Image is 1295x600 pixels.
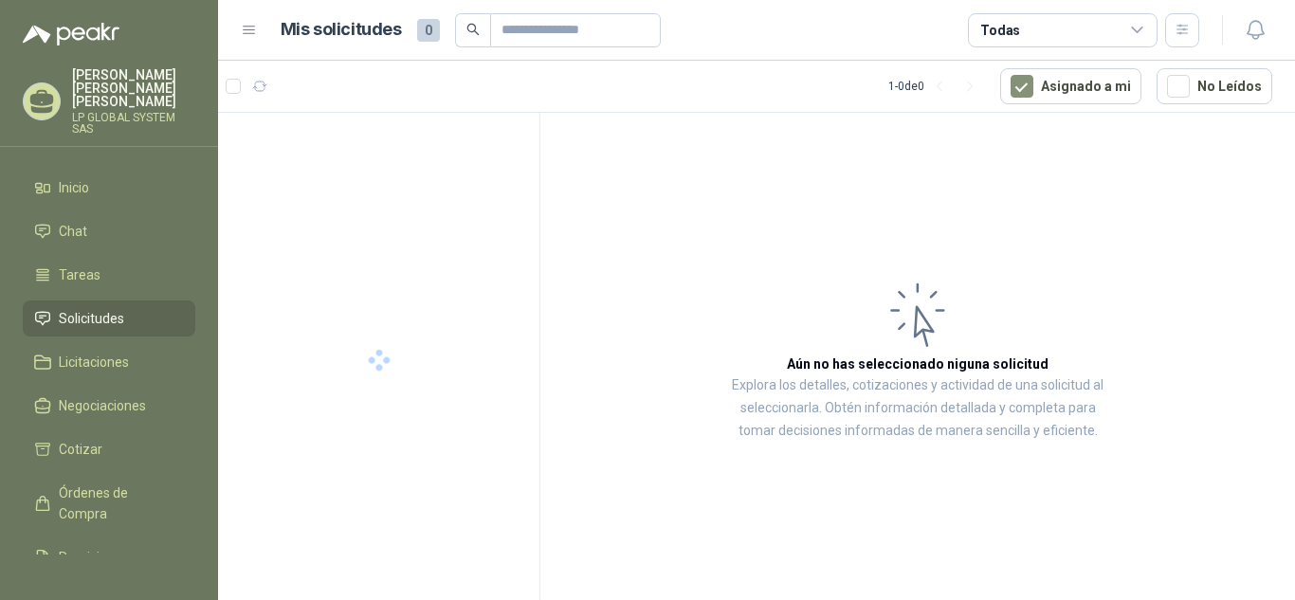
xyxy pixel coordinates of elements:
p: [PERSON_NAME] [PERSON_NAME] [PERSON_NAME] [72,68,195,108]
a: Chat [23,213,195,249]
button: Asignado a mi [1000,68,1141,104]
a: Remisiones [23,539,195,575]
h3: Aún no has seleccionado niguna solicitud [787,354,1049,374]
a: Negociaciones [23,388,195,424]
a: Órdenes de Compra [23,475,195,532]
a: Licitaciones [23,344,195,380]
p: Explora los detalles, cotizaciones y actividad de una solicitud al seleccionarla. Obtén informaci... [730,374,1105,443]
button: No Leídos [1157,68,1272,104]
a: Cotizar [23,431,195,467]
p: LP GLOBAL SYSTEM SAS [72,112,195,135]
div: Todas [980,20,1020,41]
div: 1 - 0 de 0 [888,71,985,101]
a: Solicitudes [23,300,195,336]
img: Logo peakr [23,23,119,45]
a: Tareas [23,257,195,293]
span: Solicitudes [59,308,124,329]
span: Cotizar [59,439,102,460]
span: 0 [417,19,440,42]
span: Remisiones [59,547,129,568]
span: Órdenes de Compra [59,482,177,524]
span: Chat [59,221,87,242]
span: Negociaciones [59,395,146,416]
span: search [466,23,480,36]
span: Inicio [59,177,89,198]
a: Inicio [23,170,195,206]
span: Licitaciones [59,352,129,373]
span: Tareas [59,264,100,285]
h1: Mis solicitudes [281,16,402,44]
